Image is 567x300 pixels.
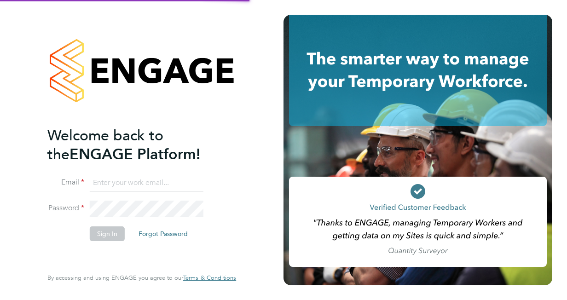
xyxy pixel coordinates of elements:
[183,274,236,282] span: Terms & Conditions
[47,178,84,187] label: Email
[90,175,203,191] input: Enter your work email...
[131,226,195,241] button: Forgot Password
[47,274,236,282] span: By accessing and using ENGAGE you agree to our
[90,226,125,241] button: Sign In
[47,126,227,164] h2: ENGAGE Platform!
[47,203,84,213] label: Password
[47,127,163,163] span: Welcome back to the
[183,274,236,282] a: Terms & Conditions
